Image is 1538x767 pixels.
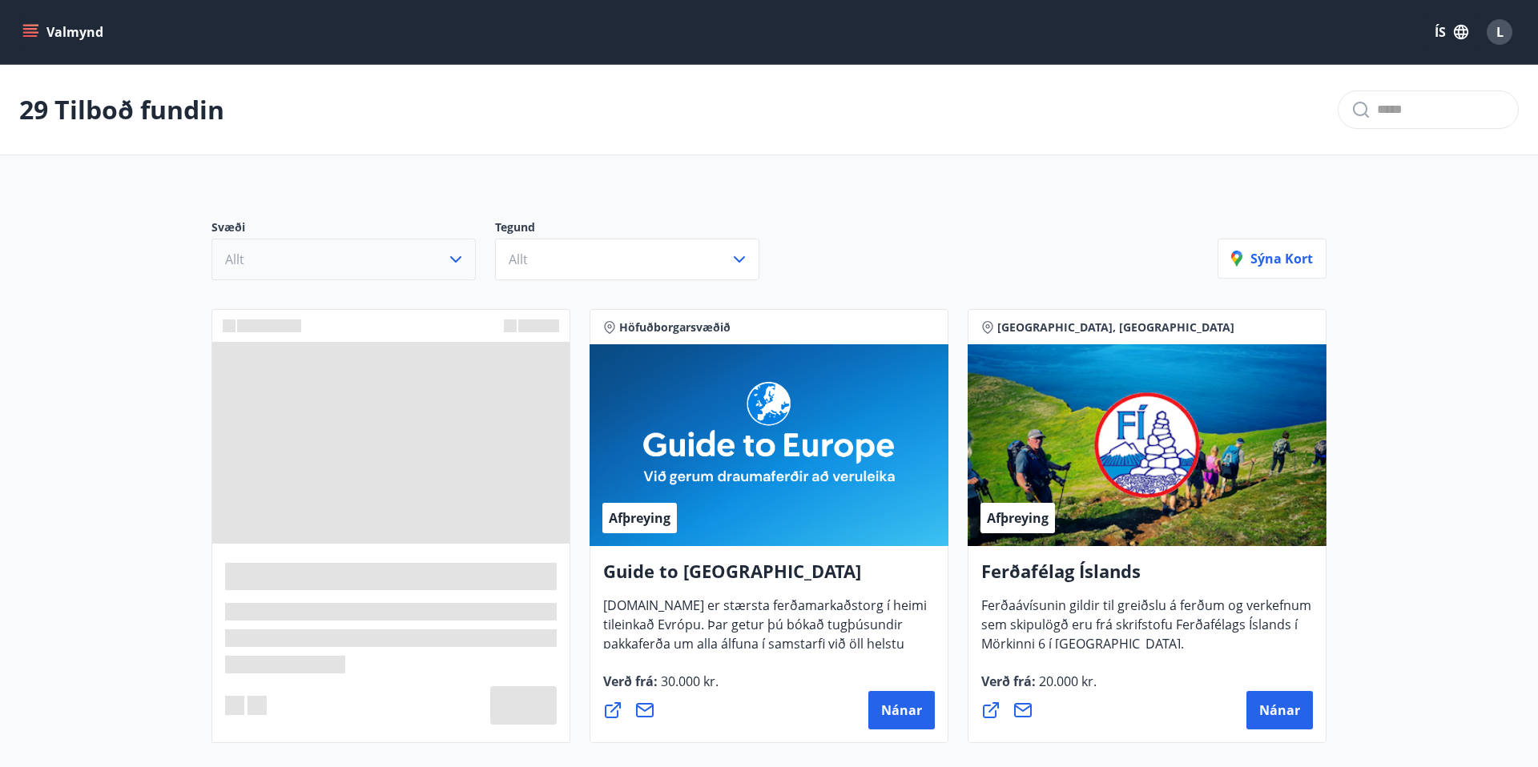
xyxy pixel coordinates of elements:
[1246,691,1313,729] button: Nánar
[868,691,935,729] button: Nánar
[211,219,495,239] p: Svæði
[495,239,759,280] button: Allt
[1480,13,1519,51] button: L
[495,219,779,239] p: Tegund
[211,239,476,280] button: Allt
[1496,23,1504,41] span: L
[997,319,1234,335] span: [GEOGRAPHIC_DATA], [GEOGRAPHIC_DATA]
[619,319,731,335] span: Höfuðborgarsvæðið
[19,92,224,127] p: 29 Tilboð fundin
[981,596,1311,665] span: Ferðaávísunin gildir til greiðslu á ferðum og verkefnum sem skipulögð eru frá skrifstofu Ferðafél...
[987,509,1049,527] span: Afþreying
[509,251,528,268] span: Allt
[981,559,1313,596] h4: Ferðafélag Íslands
[981,673,1097,703] span: Verð frá :
[1231,250,1313,267] p: Sýna kort
[1259,701,1300,719] span: Nánar
[1036,673,1097,690] span: 20.000 kr.
[19,18,110,46] button: menu
[609,509,670,527] span: Afþreying
[1218,239,1327,279] button: Sýna kort
[881,701,922,719] span: Nánar
[658,673,719,690] span: 30.000 kr.
[1426,18,1477,46] button: ÍS
[603,673,719,703] span: Verð frá :
[603,559,935,596] h4: Guide to [GEOGRAPHIC_DATA]
[603,596,927,704] span: [DOMAIN_NAME] er stærsta ferðamarkaðstorg í heimi tileinkað Evrópu. Þar getur þú bókað tugþúsundi...
[225,251,244,268] span: Allt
